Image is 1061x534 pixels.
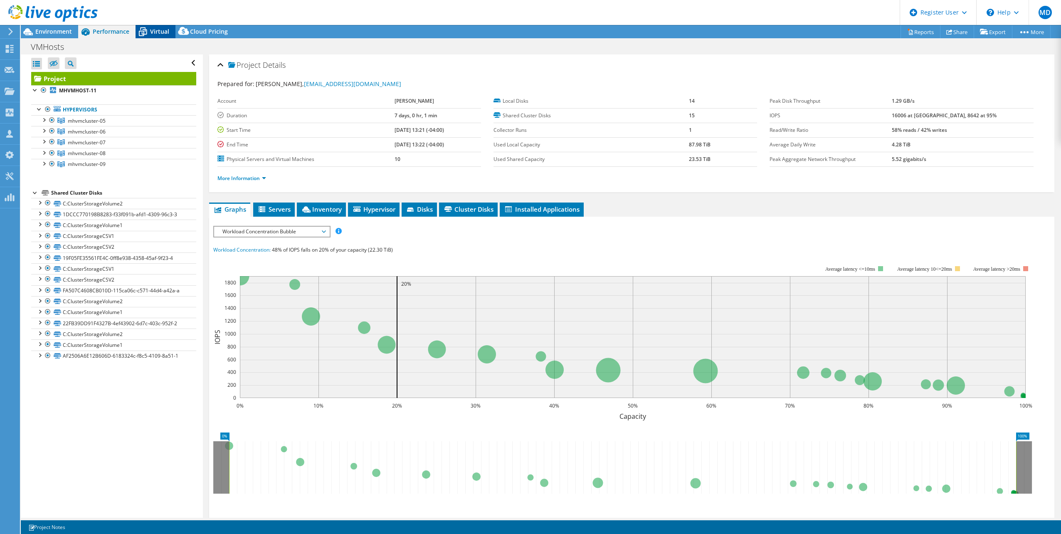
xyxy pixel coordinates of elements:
text: IOPS [213,330,222,344]
label: End Time [217,141,395,149]
a: 1DCCC770198B8283-f33f091b-afd1-4309-96c3-3 [31,209,196,220]
b: [PERSON_NAME] [395,97,434,104]
text: 1600 [225,292,236,299]
label: Local Disks [493,97,688,105]
b: [DATE] 13:22 (-04:00) [395,141,444,148]
text: 20% [392,402,402,409]
b: 23.53 TiB [689,156,711,163]
a: C:ClusterStorageCSV1 [31,263,196,274]
b: 5.52 gigabits/s [892,156,926,163]
b: 58% reads / 42% writes [892,126,947,133]
a: mhvmcluster-07 [31,137,196,148]
label: Collector Runs [493,126,688,134]
text: 60% [706,402,716,409]
span: Details [263,60,286,70]
span: Hypervisor [352,205,395,213]
text: 0% [236,402,243,409]
label: Prepared for: [217,80,254,88]
b: 15 [689,112,695,119]
label: Used Local Capacity [493,141,688,149]
b: 16006 at [GEOGRAPHIC_DATA], 8642 at 95% [892,112,997,119]
span: mhvmcluster-06 [68,128,106,135]
b: [DATE] 13:21 (-04:00) [395,126,444,133]
a: Reports [901,25,940,38]
a: More Information [217,175,266,182]
text: 100% [1019,402,1032,409]
span: [PERSON_NAME], [256,80,401,88]
text: 200 [227,381,236,388]
a: C:ClusterStorageVolume2 [31,329,196,339]
text: 0 [233,394,236,401]
label: Average Daily Write [770,141,891,149]
b: MHVMHOST-11 [59,87,96,94]
a: [EMAIL_ADDRESS][DOMAIN_NAME] [304,80,401,88]
b: 14 [689,97,695,104]
text: 1000 [225,330,236,337]
a: Share [940,25,974,38]
span: Servers [257,205,291,213]
text: 400 [227,368,236,376]
a: Hypervisors [31,104,196,115]
span: Workload Concentration Bubble [218,227,325,237]
label: Read/Write Ratio [770,126,891,134]
text: Average latency >20ms [973,266,1020,272]
a: More [1012,25,1051,38]
text: 800 [227,343,236,350]
a: Project [31,72,196,85]
span: Graphs [213,205,246,213]
span: 48% of IOPS falls on 20% of your capacity (22.30 TiB) [272,246,393,253]
a: mhvmcluster-06 [31,126,196,137]
text: 10% [313,402,323,409]
b: 4.28 TiB [892,141,910,148]
svg: \n [987,9,994,16]
text: 1200 [225,317,236,324]
span: Cluster Disks [443,205,493,213]
a: MHVMHOST-11 [31,85,196,96]
text: Capacity [619,412,646,421]
a: 22FB39DD91F4327B-4ef43902-6d7c-403c-952f-2 [31,318,196,329]
label: Used Shared Capacity [493,155,688,163]
text: 70% [785,402,795,409]
span: mhvmcluster-05 [68,117,106,124]
a: mhvmcluster-08 [31,148,196,159]
label: Shared Cluster Disks [493,111,688,120]
a: C:ClusterStorageCSV2 [31,242,196,252]
text: 40% [549,402,559,409]
span: mhvmcluster-08 [68,150,106,157]
span: Disks [406,205,433,213]
a: C:ClusterStorageVolume1 [31,220,196,230]
text: 50% [628,402,638,409]
a: AF2506A6E12B606D-6183324c-f8c5-4109-8a51-1 [31,351,196,361]
text: 600 [227,356,236,363]
b: 7 days, 0 hr, 1 min [395,112,437,119]
a: Project Notes [22,522,71,532]
text: 80% [864,402,873,409]
span: Cloud Pricing [190,27,228,35]
h1: VMHosts [27,42,77,52]
label: Peak Disk Throughput [770,97,891,105]
text: 1800 [225,279,236,286]
a: C:ClusterStorageVolume2 [31,198,196,209]
text: 30% [471,402,481,409]
label: IOPS [770,111,891,120]
label: Account [217,97,395,105]
span: Project [228,61,261,69]
a: C:ClusterStorageCSV1 [31,231,196,242]
a: C:ClusterStorageVolume2 [31,296,196,307]
span: Environment [35,27,72,35]
b: 87.98 TiB [689,141,711,148]
label: Physical Servers and Virtual Machines [217,155,395,163]
span: Performance [93,27,129,35]
span: Virtual [150,27,169,35]
text: 90% [942,402,952,409]
a: mhvmcluster-05 [31,115,196,126]
div: Shared Cluster Disks [51,188,196,198]
span: mhvmcluster-07 [68,139,106,146]
a: C:ClusterStorageCSV2 [31,274,196,285]
label: Start Time [217,126,395,134]
a: C:ClusterStorageVolume1 [31,339,196,350]
span: Installed Applications [504,205,580,213]
label: Peak Aggregate Network Throughput [770,155,891,163]
tspan: Average latency 10<=20ms [897,266,952,272]
a: Export [974,25,1012,38]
